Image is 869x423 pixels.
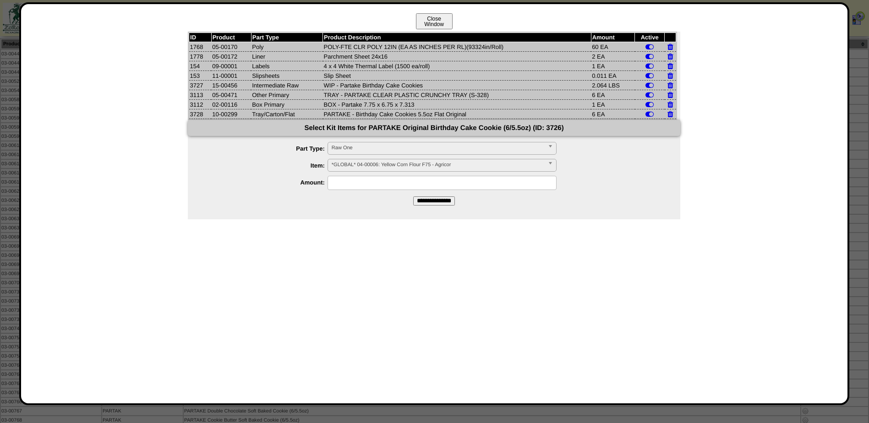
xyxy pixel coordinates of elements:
[251,71,322,81] td: Slipsheets
[251,61,322,71] td: Labels
[415,21,454,27] a: CloseWindow
[323,61,591,71] td: 4 x 4 White Thermal Label (1500 ea/roll)
[251,33,322,42] th: Part Type
[251,90,322,100] td: Other Primary
[251,42,322,52] td: Poly
[591,109,635,119] td: 6 EA
[323,33,591,42] th: Product Description
[591,52,635,61] td: 2 EA
[211,71,251,81] td: 11-00001
[211,33,251,42] th: Product
[323,100,591,109] td: BOX - Partake 7.75 x 6.75 x 7.313
[591,81,635,90] td: 2.064 LBS
[323,81,591,90] td: WIP - Partake Birthday Cake Cookies
[206,179,328,186] label: Amount:
[206,162,328,169] label: Item:
[189,61,212,71] td: 154
[188,120,680,136] div: Select Kit Items for PARTAKE Original Birthday Cake Cookie (6/5.5oz) (ID: 3726)
[189,100,212,109] td: 3112
[211,81,251,90] td: 15-00456
[416,13,453,29] button: CloseWindow
[591,90,635,100] td: 6 EA
[251,52,322,61] td: Liner
[591,33,635,42] th: Amount
[591,42,635,52] td: 60 EA
[206,145,328,152] label: Part Type:
[591,71,635,81] td: 0.011 EA
[211,90,251,100] td: 05-00471
[189,109,212,119] td: 3728
[332,142,544,153] span: Raw One
[211,100,251,109] td: 02-00116
[323,52,591,61] td: Parchment Sheet 24x16
[211,61,251,71] td: 09-00001
[189,52,212,61] td: 1778
[211,42,251,52] td: 05-00170
[251,81,322,90] td: Intermediate Raw
[332,159,544,170] span: *GLOBAL* 04-00006: Yellow Corn Flour F75 - Agricor
[189,81,212,90] td: 3727
[211,109,251,119] td: 10-00299
[591,61,635,71] td: 1 EA
[251,109,322,119] td: Tray/Carton/Flat
[323,42,591,52] td: POLY-FTE CLR POLY 12IN (EA AS INCHES PER RL)(93324in/Roll)
[635,33,665,42] th: Active
[323,109,591,119] td: PARTAKE - Birthday Cake Cookies 5.5oz Flat Original
[189,90,212,100] td: 3113
[189,33,212,42] th: ID
[323,71,591,81] td: Slip Sheet
[189,42,212,52] td: 1768
[591,100,635,109] td: 1 EA
[211,52,251,61] td: 05-00172
[323,90,591,100] td: TRAY - PARTAKE CLEAR PLASTIC CRUNCHY TRAY (S-328)
[251,100,322,109] td: Box Primary
[189,71,212,81] td: 153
